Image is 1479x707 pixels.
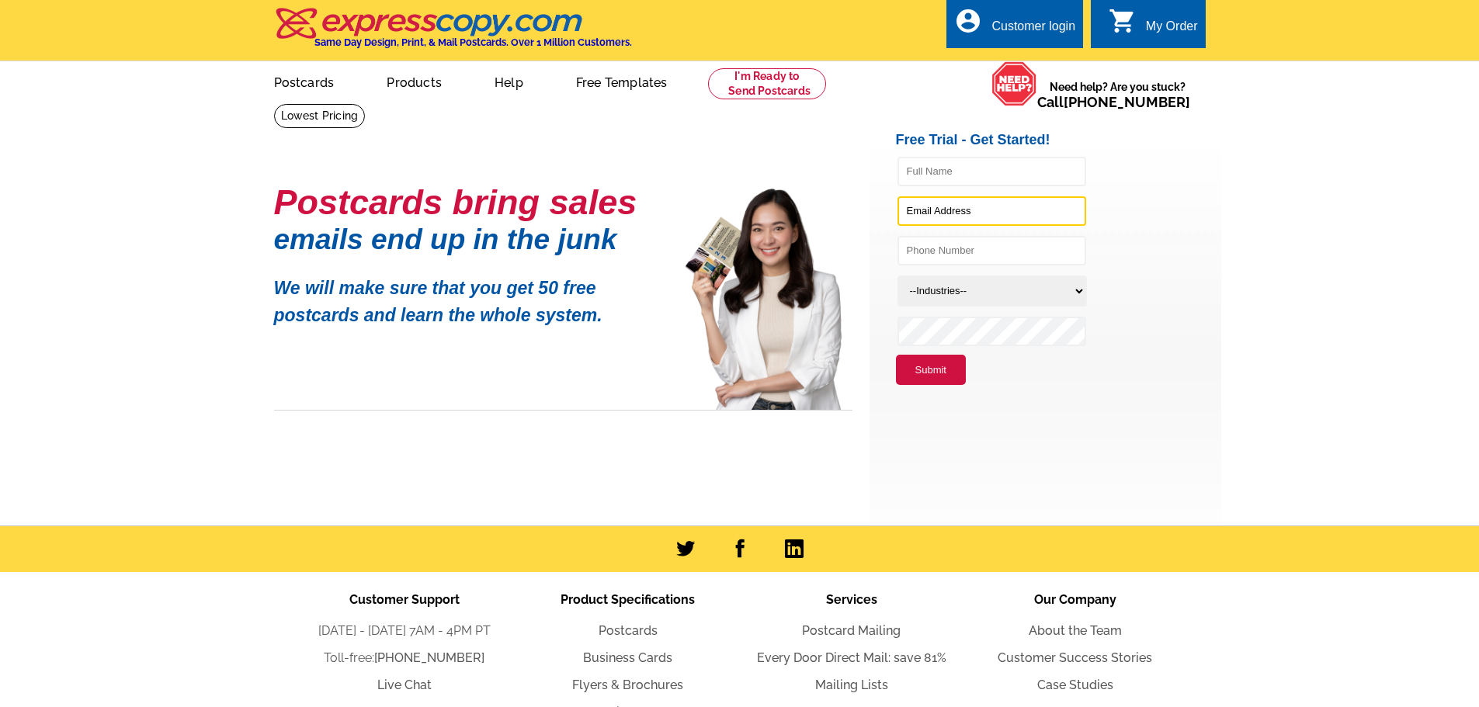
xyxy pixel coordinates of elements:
[954,7,982,35] i: account_circle
[583,650,672,665] a: Business Cards
[802,623,901,638] a: Postcard Mailing
[572,678,683,692] a: Flyers & Brochures
[374,650,484,665] a: [PHONE_NUMBER]
[249,63,359,99] a: Postcards
[349,592,460,607] span: Customer Support
[293,622,516,640] li: [DATE] - [DATE] 7AM - 4PM PT
[896,132,1221,149] h2: Free Trial - Get Started!
[470,63,548,99] a: Help
[1029,623,1122,638] a: About the Team
[1034,592,1116,607] span: Our Company
[561,592,695,607] span: Product Specifications
[815,678,888,692] a: Mailing Lists
[1037,94,1190,110] span: Call
[274,231,662,248] h1: emails end up in the junk
[897,196,1086,226] input: Email Address
[274,189,662,216] h1: Postcards bring sales
[1037,678,1113,692] a: Case Studies
[551,63,693,99] a: Free Templates
[757,650,946,665] a: Every Door Direct Mail: save 81%
[1037,79,1198,110] span: Need help? Are you stuck?
[1109,17,1198,36] a: shopping_cart My Order
[897,157,1086,186] input: Full Name
[1109,7,1137,35] i: shopping_cart
[896,355,966,386] button: Submit
[314,36,632,48] h4: Same Day Design, Print, & Mail Postcards. Over 1 Million Customers.
[998,650,1152,665] a: Customer Success Stories
[274,263,662,328] p: We will make sure that you get 50 free postcards and learn the whole system.
[274,19,632,48] a: Same Day Design, Print, & Mail Postcards. Over 1 Million Customers.
[377,678,432,692] a: Live Chat
[293,649,516,667] li: Toll-free:
[1146,19,1198,41] div: My Order
[991,61,1037,106] img: help
[599,623,658,638] a: Postcards
[1064,94,1190,110] a: [PHONE_NUMBER]
[1168,346,1479,707] iframe: LiveChat chat widget
[991,19,1075,41] div: Customer login
[826,592,877,607] span: Services
[897,236,1086,265] input: Phone Number
[954,17,1075,36] a: account_circle Customer login
[362,63,467,99] a: Products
